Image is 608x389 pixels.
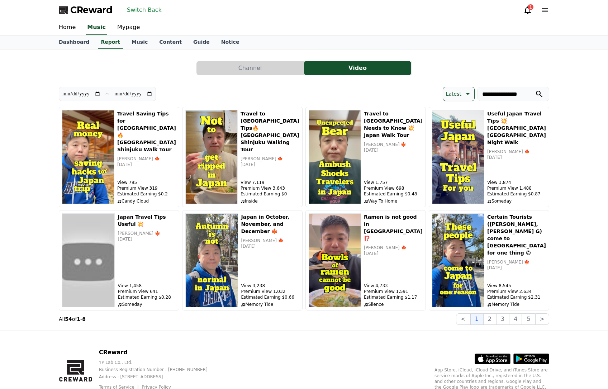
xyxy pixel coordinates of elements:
[443,87,475,101] button: Latest
[483,313,496,325] button: 2
[59,316,86,323] p: All of -
[62,213,115,307] img: Japan Travel Tips Useful 💥
[53,20,81,35] a: Home
[241,243,299,249] p: [DATE]
[241,198,299,204] p: Inside
[509,313,522,325] button: 4
[118,283,176,289] p: View 1,458
[86,20,107,35] a: Music
[487,191,546,197] p: Estimated Earning $0.87
[487,294,546,300] p: Estimated Earning $2.31
[241,213,299,235] h5: Japan in October, November, and December 🍁
[82,316,86,322] strong: 8
[432,213,484,307] img: Certain Tourists (Lochie Jones, Kelton G) come to Japan for one thing 🙃
[53,35,95,49] a: Dashboard
[487,259,546,265] p: [PERSON_NAME] 🍁
[522,313,535,325] button: 5
[241,191,299,197] p: Estimated Earning $0
[304,61,411,75] button: Video
[99,367,219,373] p: Business Registration Number : [PHONE_NUMBER]
[118,236,176,242] p: [DATE]
[117,156,176,162] p: [PERSON_NAME] 🍁
[487,198,546,204] p: Someday
[487,283,546,289] p: View 8,545
[364,289,423,294] p: Premium View 1,591
[487,110,546,146] h5: Useful Japan Travel Tips 💥 [GEOGRAPHIC_DATA] [GEOGRAPHIC_DATA] Night Walk
[309,213,361,307] img: Ramen is not good in Japan ⁉️
[118,302,176,307] p: Someday
[309,110,361,204] img: Travel to Japan Needs to Know 💥 Japan Walk Tour
[117,162,176,167] p: [DATE]
[111,20,146,35] a: Mypage
[364,110,423,139] h5: Travel to [GEOGRAPHIC_DATA] Needs to Know 💥 Japan Walk Tour
[118,231,176,236] p: [PERSON_NAME] 🍁
[535,313,549,325] button: >
[241,110,299,153] h5: Travel to [GEOGRAPHIC_DATA] Tips🔥 [GEOGRAPHIC_DATA] Shinjuku Walking Tour
[77,316,80,322] strong: 1
[364,142,423,147] p: [PERSON_NAME] 🍁
[185,110,238,204] img: Travel to Japan Tips🔥 Tokyo Shinjuku Walking Tour
[241,294,299,300] p: Estimated Earning $0.66
[487,149,546,155] p: [PERSON_NAME] 🍁
[241,156,299,162] p: [PERSON_NAME] 🍁
[241,289,299,294] p: Premium View 1,032
[124,4,165,16] button: Switch Back
[487,289,546,294] p: Premium View 2,634
[364,185,423,191] p: Premium View 698
[364,147,423,153] p: [DATE]
[364,283,423,289] p: View 4,733
[98,35,123,49] a: Report
[182,107,303,207] button: Travel to Japan Tips🔥 Tokyo Shinjuku Walking Tour Travel to [GEOGRAPHIC_DATA] Tips🔥 [GEOGRAPHIC_D...
[62,110,114,204] img: Travel Saving Tips for Japan 🔥Tokyo Shinjuku Walk Tour
[429,107,549,207] button: Useful Japan Travel Tips 💥 Tokyo Shinjuku Night Walk Useful Japan Travel Tips 💥 [GEOGRAPHIC_DATA]...
[305,210,426,310] button: Ramen is not good in Japan ⁉️ Ramen is not good in [GEOGRAPHIC_DATA] ⁉️ [PERSON_NAME] 🍁 [DATE] Vi...
[182,210,303,310] button: Japan in October, November, and December 🍁 Japan in October, November, and December 🍁 [PERSON_NAM...
[528,4,533,10] div: 1
[241,302,299,307] p: Memory Tide
[117,185,176,191] p: Premium View 319
[99,374,219,380] p: Address : [STREET_ADDRESS]
[487,155,546,160] p: [DATE]
[118,213,176,228] h5: Japan Travel Tips Useful 💥
[364,302,423,307] p: Silence
[117,198,176,204] p: Candy Cloud
[118,294,176,300] p: Estimated Earning $0.28
[118,289,176,294] p: Premium View 641
[185,213,238,307] img: Japan in October, November, and December 🍁
[432,110,484,204] img: Useful Japan Travel Tips 💥 Tokyo Shinjuku Night Walk
[446,89,461,99] p: Latest
[364,198,423,204] p: Way To Home
[59,4,113,16] a: CReward
[99,348,219,357] p: CReward
[241,185,299,191] p: Premium View 3,643
[523,6,532,14] a: 1
[99,360,219,365] p: YP Lab Co., Ltd.
[305,107,426,207] button: Travel to Japan Needs to Know 💥 Japan Walk Tour Travel to [GEOGRAPHIC_DATA] Needs to Know 💥 Japan...
[487,180,546,185] p: View 3,874
[364,213,423,242] h5: Ramen is not good in [GEOGRAPHIC_DATA] ⁉️
[364,294,423,300] p: Estimated Earning $1.17
[117,180,176,185] p: View 795
[456,313,470,325] button: <
[470,313,483,325] button: 1
[126,35,153,49] a: Music
[241,238,299,243] p: [PERSON_NAME] 🍁
[105,90,110,98] p: ~
[153,35,187,49] a: Content
[187,35,215,49] a: Guide
[70,4,113,16] span: CReward
[241,162,299,167] p: [DATE]
[364,245,423,251] p: [PERSON_NAME] 🍁
[196,61,304,75] a: Channel
[241,180,299,185] p: View 7,119
[117,191,176,197] p: Estimated Earning $0.2
[487,302,546,307] p: Memory Tide
[487,213,546,256] h5: Certain Tourists ([PERSON_NAME], [PERSON_NAME] G) come to [GEOGRAPHIC_DATA] for one thing 🙃
[196,61,304,75] button: Channel
[429,210,549,310] button: Certain Tourists (Lochie Jones, Kelton G) come to Japan for one thing 🙃 Certain Tourists ([PERSON...
[215,35,245,49] a: Notice
[117,110,176,153] h5: Travel Saving Tips for [GEOGRAPHIC_DATA] 🔥[GEOGRAPHIC_DATA] Shinjuku Walk Tour
[65,316,72,322] strong: 54
[487,185,546,191] p: Premium View 1,488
